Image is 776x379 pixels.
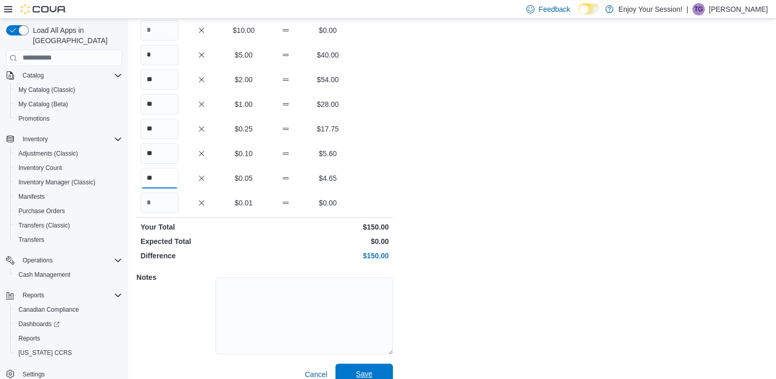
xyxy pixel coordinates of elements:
[18,334,40,343] span: Reports
[23,71,44,80] span: Catalog
[14,112,122,125] span: Promotions
[2,132,126,146] button: Inventory
[14,219,122,232] span: Transfers (Classic)
[141,251,263,261] p: Difference
[539,4,570,14] span: Feedback
[309,25,347,35] p: $0.00
[267,251,389,261] p: $150.00
[141,69,178,90] input: Quantity
[141,45,178,65] input: Quantity
[14,347,122,359] span: Washington CCRS
[18,133,122,145] span: Inventory
[18,289,122,301] span: Reports
[29,25,122,46] span: Load All Apps in [GEOGRAPHIC_DATA]
[14,318,122,330] span: Dashboards
[136,267,213,288] h5: Notes
[14,269,74,281] a: Cash Management
[225,173,263,183] p: $0.05
[18,221,70,230] span: Transfers (Classic)
[14,304,122,316] span: Canadian Compliance
[225,99,263,109] p: $1.00
[10,268,126,282] button: Cash Management
[10,218,126,233] button: Transfers (Classic)
[23,370,45,378] span: Settings
[14,304,83,316] a: Canadian Compliance
[18,236,44,244] span: Transfers
[14,147,82,160] a: Adjustments (Classic)
[18,115,50,123] span: Promotions
[225,148,263,159] p: $0.10
[18,164,62,172] span: Inventory Count
[309,173,347,183] p: $4.65
[141,20,178,41] input: Quantity
[692,3,705,15] div: Tyler Gamble
[14,205,122,217] span: Purchase Orders
[23,256,53,264] span: Operations
[14,347,76,359] a: [US_STATE] CCRS
[14,176,122,188] span: Inventory Manager (Classic)
[10,204,126,218] button: Purchase Orders
[14,332,44,345] a: Reports
[18,254,122,267] span: Operations
[14,84,79,96] a: My Catalog (Classic)
[18,207,65,215] span: Purchase Orders
[10,302,126,317] button: Canadian Compliance
[18,289,48,301] button: Reports
[18,69,48,82] button: Catalog
[10,175,126,189] button: Inventory Manager (Classic)
[309,124,347,134] p: $17.75
[356,369,372,379] span: Save
[18,149,78,158] span: Adjustments (Classic)
[141,119,178,139] input: Quantity
[225,198,263,208] p: $0.01
[141,193,178,213] input: Quantity
[10,189,126,204] button: Manifests
[14,318,64,330] a: Dashboards
[23,135,48,143] span: Inventory
[141,222,263,232] p: Your Total
[694,3,703,15] span: TG
[225,50,263,60] p: $5.00
[141,236,263,247] p: Expected Total
[14,205,69,217] a: Purchase Orders
[14,147,122,160] span: Adjustments (Classic)
[18,86,75,94] span: My Catalog (Classic)
[14,191,122,203] span: Manifests
[2,68,126,83] button: Catalog
[14,112,54,125] a: Promotions
[21,4,67,14] img: Cova
[225,74,263,85] p: $2.00
[10,97,126,111] button: My Catalog (Beta)
[18,193,45,201] span: Manifests
[10,146,126,161] button: Adjustments (Classic)
[225,25,263,35] p: $10.00
[309,99,347,109] p: $28.00
[309,50,347,60] p: $40.00
[14,234,122,246] span: Transfers
[14,98,72,110] a: My Catalog (Beta)
[10,111,126,126] button: Promotions
[267,222,389,232] p: $150.00
[2,288,126,302] button: Reports
[10,161,126,175] button: Inventory Count
[10,83,126,97] button: My Catalog (Classic)
[18,320,59,328] span: Dashboards
[267,236,389,247] p: $0.00
[14,219,74,232] a: Transfers (Classic)
[18,178,95,186] span: Inventory Manager (Classic)
[18,349,72,357] span: [US_STATE] CCRS
[14,84,122,96] span: My Catalog (Classic)
[18,100,68,108] span: My Catalog (Beta)
[14,234,48,246] a: Transfers
[10,233,126,247] button: Transfers
[18,69,122,82] span: Catalog
[14,162,66,174] a: Inventory Count
[14,98,122,110] span: My Catalog (Beta)
[14,191,49,203] a: Manifests
[141,168,178,188] input: Quantity
[18,254,57,267] button: Operations
[18,271,70,279] span: Cash Management
[14,269,122,281] span: Cash Management
[686,3,688,15] p: |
